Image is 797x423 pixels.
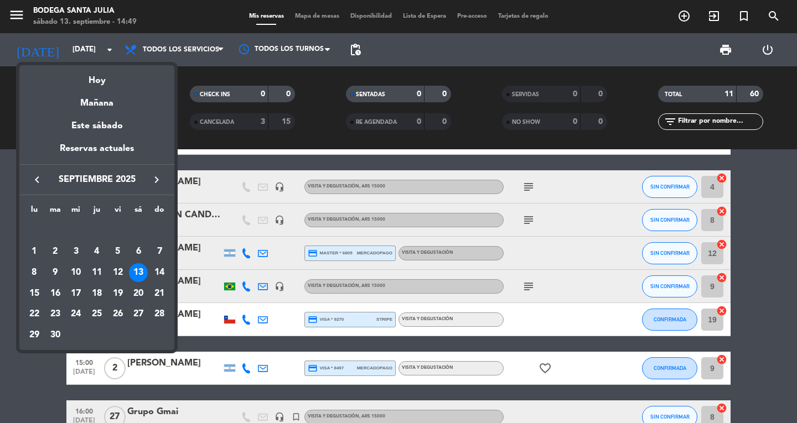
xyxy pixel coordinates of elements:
[25,263,44,282] div: 8
[46,263,65,282] div: 9
[86,242,107,263] td: 4 de septiembre de 2025
[150,305,169,324] div: 28
[149,203,170,221] th: domingo
[108,305,127,324] div: 26
[66,263,85,282] div: 10
[86,203,107,221] th: jueves
[24,304,45,325] td: 22 de septiembre de 2025
[150,263,169,282] div: 14
[45,325,66,346] td: 30 de septiembre de 2025
[46,305,65,324] div: 23
[25,326,44,344] div: 29
[128,262,149,283] td: 13 de septiembre de 2025
[25,284,44,303] div: 15
[107,304,128,325] td: 26 de septiembre de 2025
[87,284,106,303] div: 18
[149,262,170,283] td: 14 de septiembre de 2025
[86,283,107,304] td: 18 de septiembre de 2025
[65,203,86,221] th: miércoles
[108,263,127,282] div: 12
[46,284,65,303] div: 16
[25,305,44,324] div: 22
[150,284,169,303] div: 21
[27,173,47,187] button: keyboard_arrow_left
[30,173,44,186] i: keyboard_arrow_left
[107,262,128,283] td: 12 de septiembre de 2025
[45,203,66,221] th: martes
[24,203,45,221] th: lunes
[66,242,85,261] div: 3
[66,284,85,303] div: 17
[65,262,86,283] td: 10 de septiembre de 2025
[87,242,106,261] div: 4
[24,262,45,283] td: 8 de septiembre de 2025
[19,88,174,111] div: Mañana
[150,173,163,186] i: keyboard_arrow_right
[46,326,65,344] div: 30
[107,203,128,221] th: viernes
[86,262,107,283] td: 11 de septiembre de 2025
[128,283,149,304] td: 20 de septiembre de 2025
[66,305,85,324] div: 24
[24,283,45,304] td: 15 de septiembre de 2025
[149,283,170,304] td: 21 de septiembre de 2025
[19,111,174,142] div: Este sábado
[45,262,66,283] td: 9 de septiembre de 2025
[149,242,170,263] td: 7 de septiembre de 2025
[24,242,45,263] td: 1 de septiembre de 2025
[19,65,174,88] div: Hoy
[65,242,86,263] td: 3 de septiembre de 2025
[107,283,128,304] td: 19 de septiembre de 2025
[19,142,174,164] div: Reservas actuales
[129,242,148,261] div: 6
[129,263,148,282] div: 13
[87,305,106,324] div: 25
[149,304,170,325] td: 28 de septiembre de 2025
[86,304,107,325] td: 25 de septiembre de 2025
[24,221,170,242] td: SEP.
[108,242,127,261] div: 5
[108,284,127,303] div: 19
[128,304,149,325] td: 27 de septiembre de 2025
[128,242,149,263] td: 6 de septiembre de 2025
[45,242,66,263] td: 2 de septiembre de 2025
[150,242,169,261] div: 7
[65,304,86,325] td: 24 de septiembre de 2025
[47,173,147,187] span: septiembre 2025
[45,283,66,304] td: 16 de septiembre de 2025
[128,203,149,221] th: sábado
[87,263,106,282] div: 11
[129,305,148,324] div: 27
[65,283,86,304] td: 17 de septiembre de 2025
[129,284,148,303] div: 20
[107,242,128,263] td: 5 de septiembre de 2025
[24,325,45,346] td: 29 de septiembre de 2025
[147,173,167,187] button: keyboard_arrow_right
[46,242,65,261] div: 2
[25,242,44,261] div: 1
[45,304,66,325] td: 23 de septiembre de 2025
